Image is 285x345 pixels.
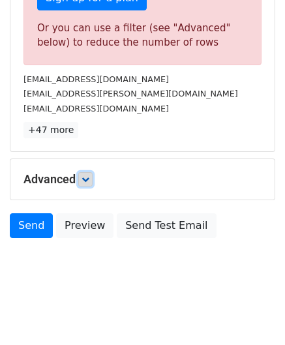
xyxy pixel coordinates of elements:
small: [EMAIL_ADDRESS][PERSON_NAME][DOMAIN_NAME] [23,89,238,98]
h5: Advanced [23,172,262,187]
iframe: Chat Widget [220,282,285,345]
a: Send [10,213,53,238]
small: [EMAIL_ADDRESS][DOMAIN_NAME] [23,74,169,84]
a: +47 more [23,122,78,138]
a: Send Test Email [117,213,216,238]
small: [EMAIL_ADDRESS][DOMAIN_NAME] [23,104,169,113]
div: Or you can use a filter (see "Advanced" below) to reduce the number of rows [37,21,248,50]
a: Preview [56,213,113,238]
